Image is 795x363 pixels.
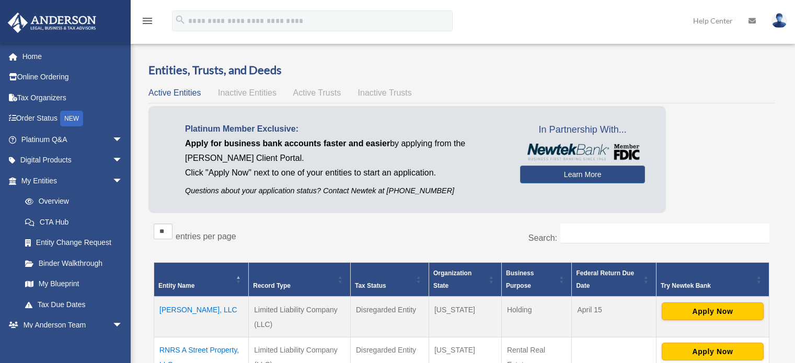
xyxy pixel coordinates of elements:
[525,144,640,160] img: NewtekBankLogoSM.png
[5,13,99,33] img: Anderson Advisors Platinum Portal
[141,18,154,27] a: menu
[185,166,504,180] p: Click "Apply Now" next to one of your entities to start an application.
[141,15,154,27] i: menu
[15,294,133,315] a: Tax Due Dates
[656,262,769,297] th: Try Newtek Bank : Activate to sort
[185,122,504,136] p: Platinum Member Exclusive:
[158,282,194,289] span: Entity Name
[112,150,133,171] span: arrow_drop_down
[15,212,133,232] a: CTA Hub
[7,129,139,150] a: Platinum Q&Aarrow_drop_down
[154,297,249,337] td: [PERSON_NAME], LLC
[15,232,133,253] a: Entity Change Request
[7,46,139,67] a: Home
[358,88,412,97] span: Inactive Trusts
[112,315,133,336] span: arrow_drop_down
[661,279,753,292] div: Try Newtek Bank
[506,270,534,289] span: Business Purpose
[350,262,429,297] th: Tax Status: Activate to sort
[572,262,656,297] th: Federal Return Due Date: Activate to sort
[771,13,787,28] img: User Pic
[355,282,386,289] span: Tax Status
[293,88,341,97] span: Active Trusts
[112,129,133,150] span: arrow_drop_down
[148,62,775,78] h3: Entities, Trusts, and Deeds
[7,67,139,88] a: Online Ordering
[528,233,557,242] label: Search:
[185,139,390,148] span: Apply for business bank accounts faster and easier
[501,297,571,337] td: Holding
[433,270,471,289] span: Organization State
[15,274,133,295] a: My Blueprint
[520,122,645,138] span: In Partnership With...
[501,262,571,297] th: Business Purpose: Activate to sort
[520,166,645,183] a: Learn More
[572,297,656,337] td: April 15
[429,262,501,297] th: Organization State: Activate to sort
[662,302,764,320] button: Apply Now
[175,14,186,26] i: search
[7,108,139,130] a: Order StatusNEW
[249,297,351,337] td: Limited Liability Company (LLC)
[7,170,133,191] a: My Entitiesarrow_drop_down
[185,136,504,166] p: by applying from the [PERSON_NAME] Client Portal.
[112,170,133,192] span: arrow_drop_down
[185,184,504,197] p: Questions about your application status? Contact Newtek at [PHONE_NUMBER]
[7,150,139,171] a: Digital Productsarrow_drop_down
[15,253,133,274] a: Binder Walkthrough
[662,343,764,360] button: Apply Now
[218,88,276,97] span: Inactive Entities
[7,315,139,336] a: My Anderson Teamarrow_drop_down
[60,111,83,126] div: NEW
[154,262,249,297] th: Entity Name: Activate to invert sorting
[148,88,201,97] span: Active Entities
[7,87,139,108] a: Tax Organizers
[253,282,291,289] span: Record Type
[429,297,501,337] td: [US_STATE]
[350,297,429,337] td: Disregarded Entity
[15,191,128,212] a: Overview
[176,232,236,241] label: entries per page
[576,270,634,289] span: Federal Return Due Date
[249,262,351,297] th: Record Type: Activate to sort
